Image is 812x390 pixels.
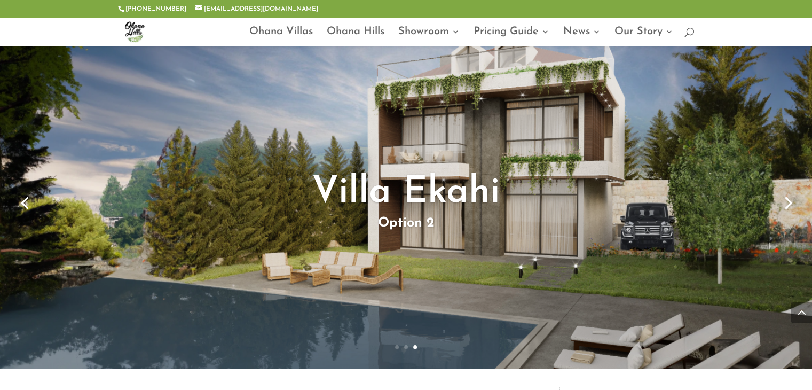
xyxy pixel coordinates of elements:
[563,28,601,46] a: News
[125,6,186,12] a: [PHONE_NUMBER]
[106,217,706,230] p: Option 2
[249,28,313,46] a: Ohana Villas
[398,28,460,46] a: Showroom
[413,345,417,349] a: 3
[614,28,673,46] a: Our Story
[474,28,549,46] a: Pricing Guide
[195,6,318,12] a: [EMAIL_ADDRESS][DOMAIN_NAME]
[106,174,706,217] h1: Villa Ekahi
[327,28,384,46] a: Ohana Hills
[120,17,149,46] img: ohana-hills
[395,345,399,349] a: 1
[404,345,408,349] a: 2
